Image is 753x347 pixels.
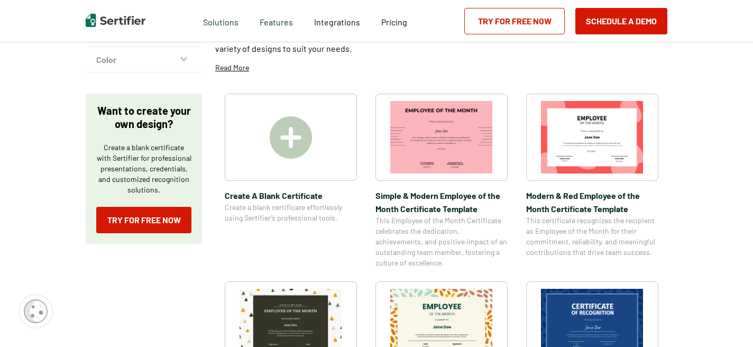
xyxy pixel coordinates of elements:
span: Integrations [314,17,360,27]
span: Create a blank certificate effortlessly using Sertifier’s professional tools. [225,202,357,223]
span: Pricing [381,17,407,27]
span: Modern & Red Employee of the Month Certificate Template [526,189,658,215]
a: Integrations [314,14,360,28]
span: This Employee of the Month Certificate celebrates the dedication, achievements, and positive impa... [375,215,508,268]
button: Color [86,47,202,72]
p: Create a blank certificate with Sertifier for professional presentations, credentials, and custom... [96,142,191,195]
img: Simple & Modern Employee of the Month Certificate Template [390,101,493,173]
img: Modern & Red Employee of the Month Certificate Template [541,101,644,173]
img: Create A Blank Certificate [270,116,312,159]
span: Solutions [203,14,238,28]
p: Read More [215,62,249,73]
a: Try for Free Now [464,8,565,34]
span: Create A Blank Certificate [225,189,357,202]
a: Modern & Red Employee of the Month Certificate TemplateModern & Red Employee of the Month Certifi... [526,94,658,268]
span: This certificate recognizes the recipient as Employee of the Month for their commitment, reliabil... [526,215,658,258]
a: Pricing [381,14,407,28]
span: Simple & Modern Employee of the Month Certificate Template [375,189,508,215]
button: Schedule a Demo [575,8,667,34]
img: Sertifier | Digital Credentialing Platform [86,14,145,27]
a: Try for Free Now [96,207,191,233]
iframe: Chat Widget [700,296,753,347]
img: Cookie Popup Icon [24,299,48,323]
span: Features [260,14,293,28]
p: Want to create your own design? [96,104,191,131]
a: Simple & Modern Employee of the Month Certificate TemplateSimple & Modern Employee of the Month C... [375,94,508,268]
